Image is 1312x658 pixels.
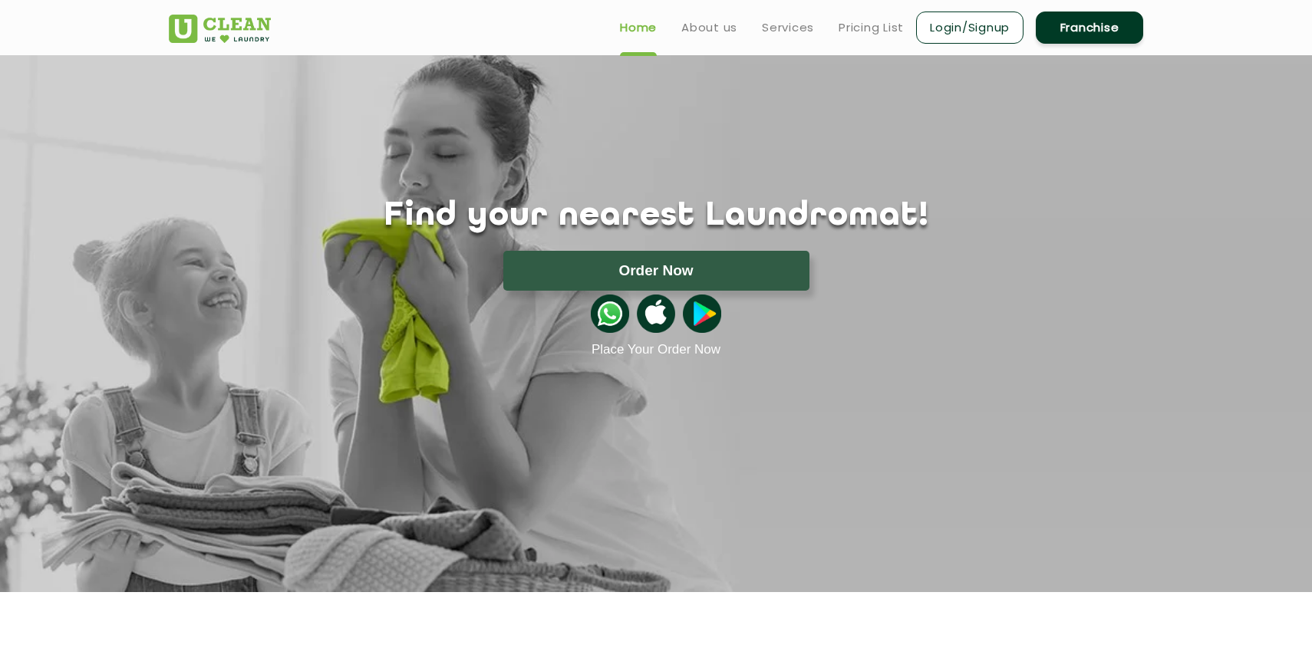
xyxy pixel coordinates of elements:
button: Order Now [503,251,809,291]
a: Services [762,18,814,37]
a: About us [681,18,737,37]
img: whatsappicon.png [591,294,629,333]
img: UClean Laundry and Dry Cleaning [169,15,271,43]
a: Franchise [1036,12,1143,44]
img: playstoreicon.png [683,294,721,333]
a: Pricing List [839,18,904,37]
h1: Find your nearest Laundromat! [157,197,1155,235]
img: apple-icon.png [637,294,675,333]
a: Login/Signup [916,12,1024,44]
a: Place Your Order Now [592,342,720,357]
a: Home [620,18,657,37]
